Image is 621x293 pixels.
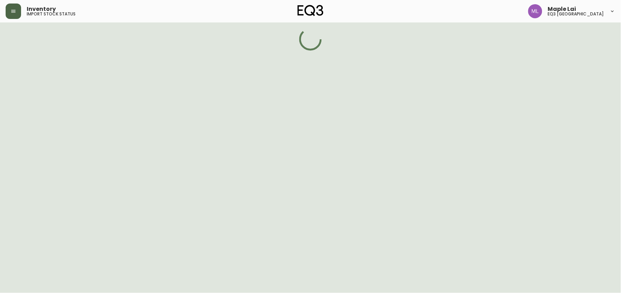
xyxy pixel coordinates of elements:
span: Maple Lai [548,6,576,12]
h5: eq3 [GEOGRAPHIC_DATA] [548,12,604,16]
span: Inventory [27,6,56,12]
img: logo [298,5,323,16]
h5: import stock status [27,12,76,16]
img: 61e28cffcf8cc9f4e300d877dd684943 [528,4,542,18]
